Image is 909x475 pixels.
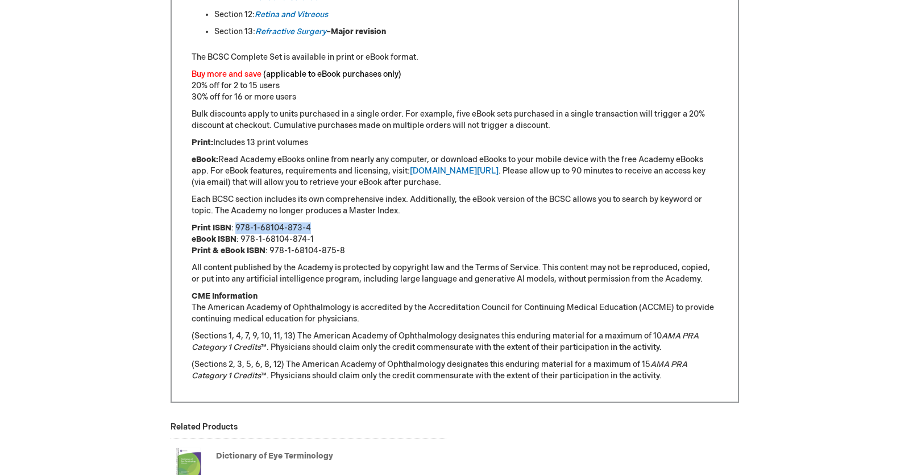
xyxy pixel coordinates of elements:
[192,291,258,301] strong: CME Information
[192,194,718,217] p: Each BCSC section includes its own comprehensive index. Additionally, the eBook version of the BC...
[192,359,718,382] p: (Sections 2, 3, 5, 6, 8, 12) The American Academy of Ophthalmology designates this enduring mater...
[192,223,231,233] strong: Print ISBN
[192,155,218,164] strong: eBook:
[192,69,262,79] font: Buy more and save
[192,69,718,103] p: 20% off for 2 to 15 users 30% off for 16 or more users
[216,451,333,461] a: Dictionary of Eye Terminology
[192,138,213,147] strong: Print:
[192,246,265,255] strong: Print & eBook ISBN
[171,422,238,432] strong: Related Products
[214,9,718,20] li: Section 12:
[192,154,718,188] p: Read Academy eBooks online from nearly any computer, or download eBooks to your mobile device wit...
[255,10,328,19] a: Retina and Vitreous
[192,291,718,325] p: The American Academy of Ophthalmology is accredited by the Accreditation Council for Continuing M...
[192,109,718,131] p: Bulk discounts apply to units purchased in a single order. For example, five eBook sets purchased...
[192,331,718,353] p: (Sections 1, 4, 7, 9, 10, 11, 13) The American Academy of Ophthalmology designates this enduring ...
[214,26,718,38] li: Section 13: –
[331,27,386,36] strong: Major revision
[410,166,499,176] a: [DOMAIN_NAME][URL]
[192,222,718,257] p: : 978-1-68104-873-4 : 978-1-68104-874-1 : 978-1-68104-875-8
[192,52,718,63] p: The BCSC Complete Set is available in print or eBook format.
[192,262,718,285] p: All content published by the Academy is protected by copyright law and the Terms of Service. This...
[192,137,718,148] p: Includes 13 print volumes
[192,234,236,244] strong: eBook ISBN
[263,69,401,79] font: (applicable to eBook purchases only)
[255,27,326,36] a: Refractive Surgery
